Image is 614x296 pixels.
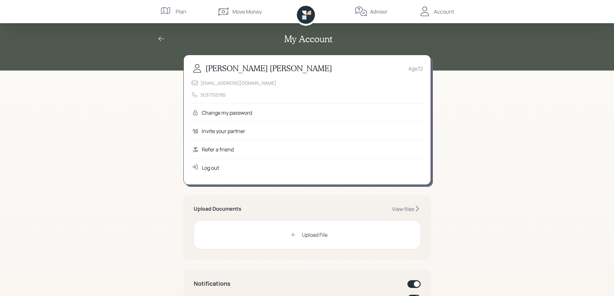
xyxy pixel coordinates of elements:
[392,205,414,213] div: View files
[434,8,454,15] div: Account
[284,33,332,44] h2: My Account
[194,280,230,287] h4: Notifications
[202,164,219,172] div: Log out
[202,109,252,117] div: Change my password
[194,206,241,212] h5: Upload Documents
[302,231,327,239] div: Upload File
[370,8,387,15] div: Advisor
[206,64,332,73] h3: [PERSON_NAME] [PERSON_NAME]
[232,8,262,15] div: Move Money
[200,80,276,86] div: [EMAIL_ADDRESS][DOMAIN_NAME]
[176,8,186,15] div: Plan
[200,91,226,98] div: 5037755785
[408,65,423,72] div: Age 72
[202,127,245,135] div: Invite your partner
[202,146,234,153] div: Refer a friend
